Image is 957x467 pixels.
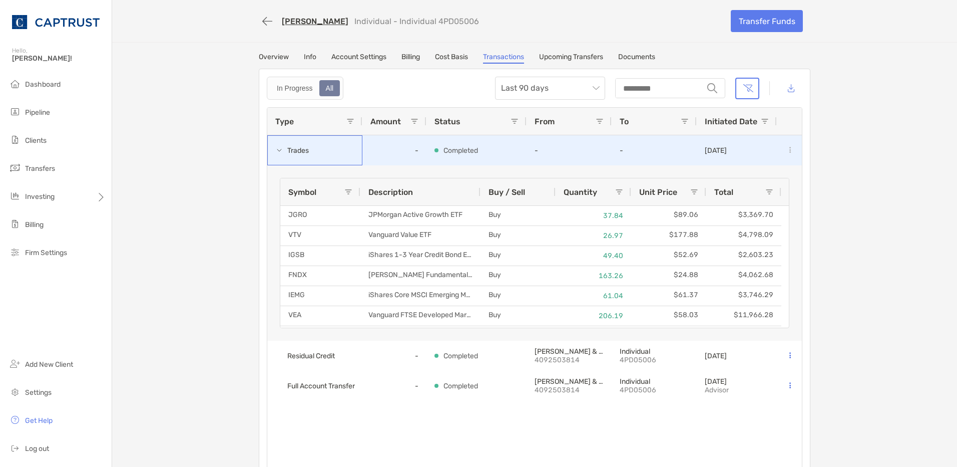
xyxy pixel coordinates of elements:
div: - [362,371,426,401]
span: Log out [25,444,49,453]
p: [DATE] [705,352,727,360]
div: IGSB [280,246,360,266]
div: Vanguard Value ETF [360,226,481,246]
span: Last 90 days [501,77,599,99]
div: Buy [481,226,556,246]
p: 61.04 [564,290,623,302]
p: Individual [620,377,689,386]
img: get-help icon [9,414,21,426]
span: Description [368,187,413,197]
div: $52.69 [631,246,706,266]
a: Account Settings [331,53,386,64]
p: Individual [620,347,689,356]
div: VUG [280,326,360,346]
span: Unit Price [639,187,677,197]
a: Transfer Funds [731,10,803,32]
p: Completed [443,144,478,157]
p: 37.84 [564,209,623,222]
div: segmented control [267,77,343,100]
div: FNDX [280,266,360,286]
a: Cost Basis [435,53,468,64]
img: dashboard icon [9,78,21,90]
div: Buy [481,286,556,306]
span: Buy / Sell [489,187,525,197]
p: - [620,146,689,155]
img: transfers icon [9,162,21,174]
span: To [620,117,629,126]
div: [PERSON_NAME] Fundamental U.S. Large Company Index ETF [360,266,481,286]
span: Investing [25,192,55,201]
p: Completed [443,380,478,392]
span: Residual Credit [287,348,335,364]
span: Initiated Date [705,117,757,126]
p: EDWARD D. JONES & CO. [535,377,604,386]
div: JGRO [280,206,360,225]
a: Info [304,53,316,64]
div: Buy [481,306,556,326]
div: $58.03 [631,306,706,326]
span: Add New Client [25,360,73,369]
div: $2,603.23 [706,246,781,266]
div: $177.88 [631,226,706,246]
span: Total [714,187,733,197]
span: Full Account Transfer [287,378,355,394]
span: Quantity [564,187,597,197]
p: EDWARD D. JONES & CO. [535,347,604,356]
div: iShares Core MSCI Emerging Markets ETF [360,286,481,306]
img: input icon [707,83,717,93]
div: $3,369.70 [706,206,781,225]
img: firm-settings icon [9,246,21,258]
a: [PERSON_NAME] [282,17,348,26]
div: $6,090.99 [706,326,781,346]
img: CAPTRUST Logo [12,4,100,40]
span: Billing [25,220,44,229]
a: Overview [259,53,289,64]
div: $89.06 [631,206,706,225]
a: Billing [401,53,420,64]
img: investing icon [9,190,21,202]
img: pipeline icon [9,106,21,118]
span: From [535,117,555,126]
a: Upcoming Transfers [539,53,603,64]
p: [DATE] [705,377,729,386]
div: All [320,81,339,95]
div: $458.58 [631,326,706,346]
div: $4,062.68 [706,266,781,286]
span: Dashboard [25,80,61,89]
div: Buy [481,266,556,286]
img: settings icon [9,386,21,398]
div: - [362,135,426,165]
span: Amount [370,117,401,126]
div: $61.37 [631,286,706,306]
img: add_new_client icon [9,358,21,370]
div: In Progress [271,81,318,95]
p: Completed [443,350,478,362]
div: Buy [481,206,556,225]
div: Buy [481,246,556,266]
p: [DATE] [705,146,727,155]
img: logout icon [9,442,21,454]
p: - [535,146,604,155]
p: advisor [705,386,729,394]
span: Symbol [288,187,316,197]
p: 206.19 [564,310,623,322]
p: Individual - Individual 4PD05006 [354,17,479,26]
span: Type [275,117,294,126]
div: $4,798.09 [706,226,781,246]
div: IEMG [280,286,360,306]
p: 4PD05006 [620,356,689,364]
p: 4PD05006 [620,386,689,394]
span: Clients [25,136,47,145]
span: [PERSON_NAME]! [12,54,106,63]
a: Documents [618,53,655,64]
span: Trades [287,142,309,159]
button: Clear filters [735,78,759,99]
p: 4092503814 [535,386,604,394]
span: Status [434,117,460,126]
p: 4092503814 [535,356,604,364]
div: VTV [280,226,360,246]
div: $11,966.28 [706,306,781,326]
a: Transactions [483,53,524,64]
span: Get Help [25,416,53,425]
div: $3,746.29 [706,286,781,306]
